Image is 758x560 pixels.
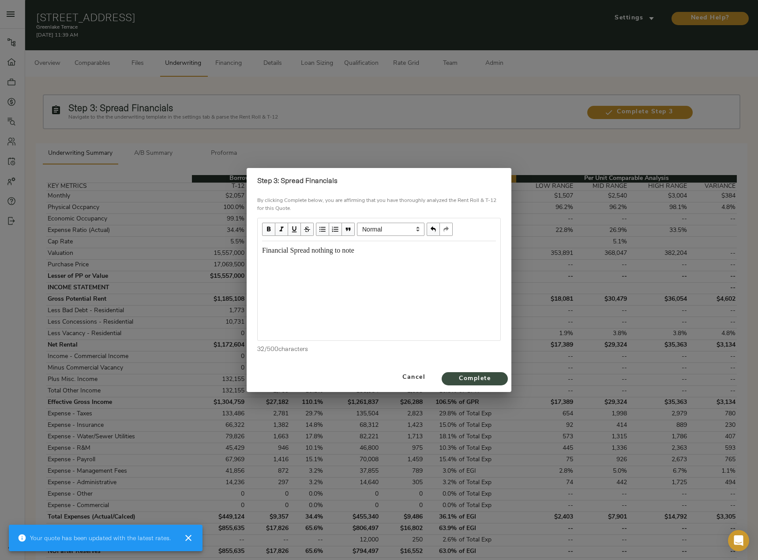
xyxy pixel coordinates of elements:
button: Strikethrough [301,223,314,236]
p: By clicking Complete below, you are affirming that you have thoroughly analyzed the Rent Roll & T... [257,197,501,213]
div: Open Intercom Messenger [728,530,749,551]
button: Cancel [390,366,438,388]
strong: Step 3: Spread Financials [257,176,338,185]
span: Normal [357,223,424,236]
button: OL [329,223,342,236]
span: Financial Spread nothing to note [262,246,354,254]
button: Complete [442,372,508,385]
button: Underline [288,223,301,236]
span: Cancel [393,372,435,383]
button: Blockquote [342,223,355,236]
div: Your quote has been updated with the latest rates. [18,530,171,546]
div: Edit text [258,242,500,260]
button: Undo [427,223,440,236]
button: Italic [275,223,288,236]
p: 32 / 500 characters [257,344,501,353]
button: Redo [440,223,453,236]
button: UL [316,223,329,236]
button: Bold [262,223,275,236]
span: Complete [450,373,499,385]
select: Block type [357,223,424,236]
